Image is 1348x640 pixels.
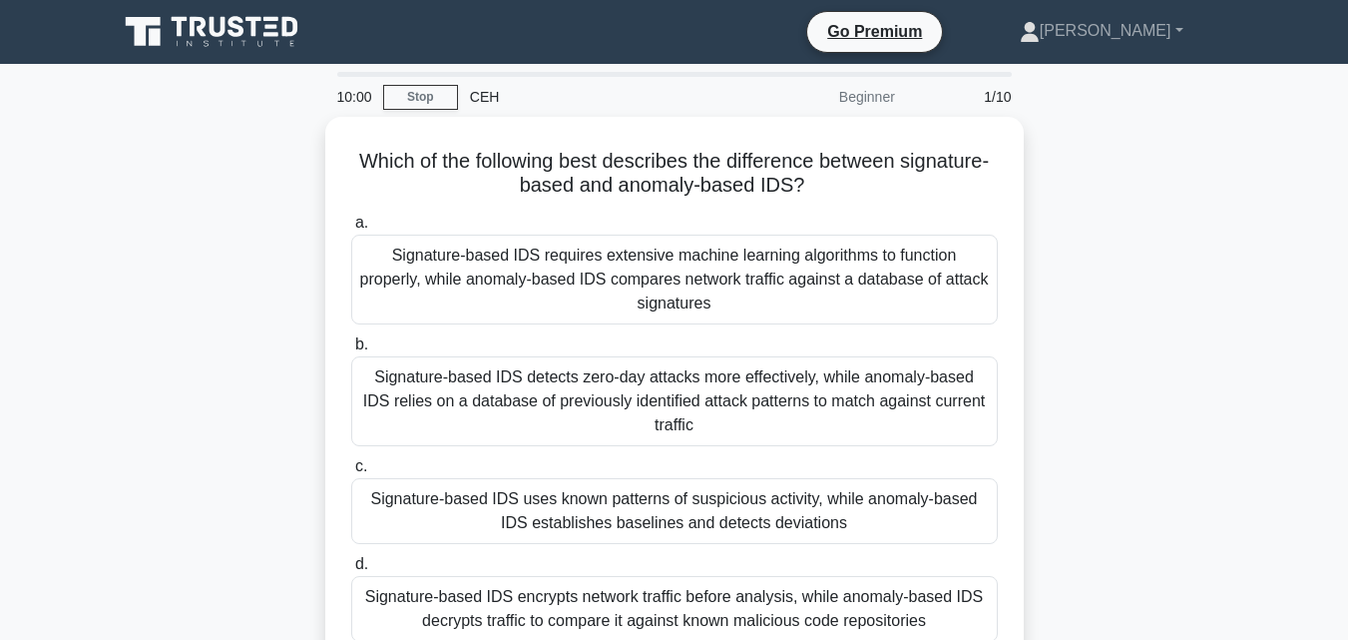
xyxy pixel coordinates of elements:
[458,77,732,117] div: CEH
[325,77,383,117] div: 10:00
[351,356,998,446] div: Signature-based IDS detects zero-day attacks more effectively, while anomaly-based IDS relies on ...
[907,77,1024,117] div: 1/10
[972,11,1231,51] a: [PERSON_NAME]
[351,235,998,324] div: Signature-based IDS requires extensive machine learning algorithms to function properly, while an...
[355,555,368,572] span: d.
[383,85,458,110] a: Stop
[355,457,367,474] span: c.
[351,478,998,544] div: Signature-based IDS uses known patterns of suspicious activity, while anomaly-based IDS establish...
[732,77,907,117] div: Beginner
[355,214,368,231] span: a.
[349,149,1000,199] h5: Which of the following best describes the difference between signature-based and anomaly-based IDS?
[815,19,934,44] a: Go Premium
[355,335,368,352] span: b.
